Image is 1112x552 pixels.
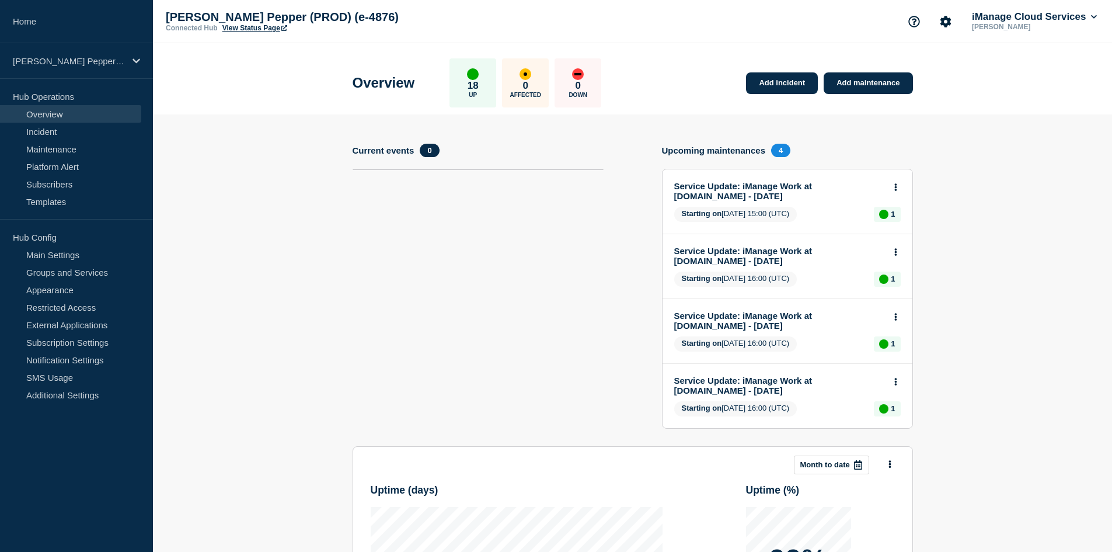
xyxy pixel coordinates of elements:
div: up [879,275,888,284]
p: [PERSON_NAME] Pepper (PROD) (e-4876) [166,11,399,24]
p: 1 [891,339,895,348]
a: Service Update: iManage Work at [DOMAIN_NAME] - [DATE] [674,376,885,395]
h3: Uptime ( days ) [371,484,663,497]
button: Support [902,9,926,34]
span: [DATE] 16:00 (UTC) [674,336,797,352]
a: View Status Page [222,24,287,32]
button: iManage Cloud Services [970,11,1099,23]
button: Account settings [933,9,958,34]
span: [DATE] 15:00 (UTC) [674,207,797,222]
p: 0 [576,80,581,92]
a: Service Update: iManage Work at [DOMAIN_NAME] - [DATE] [674,181,885,201]
p: [PERSON_NAME] Pepper (PROD) (e-4876) [13,56,125,66]
a: Add incident [746,72,818,94]
button: Month to date [794,456,869,474]
h4: Upcoming maintenances [662,145,766,155]
span: Starting on [682,404,722,412]
div: up [467,68,479,80]
a: Add maintenance [824,72,912,94]
p: Up [469,92,477,98]
p: 0 [523,80,528,92]
div: affected [520,68,531,80]
p: Month to date [800,460,850,469]
a: Service Update: iManage Work at [DOMAIN_NAME] - [DATE] [674,311,885,331]
p: Down [569,92,587,98]
a: Service Update: iManage Work at [DOMAIN_NAME] - [DATE] [674,246,885,266]
div: up [879,339,888,349]
span: 4 [771,144,790,157]
span: Starting on [682,209,722,218]
div: down [572,68,584,80]
p: 1 [891,404,895,413]
p: 18 [468,80,479,92]
span: Starting on [682,274,722,283]
p: 1 [891,275,895,283]
span: [DATE] 16:00 (UTC) [674,272,797,287]
p: [PERSON_NAME] [970,23,1091,31]
p: Affected [510,92,541,98]
span: 0 [420,144,439,157]
span: Starting on [682,339,722,348]
p: Connected Hub [166,24,218,32]
span: [DATE] 16:00 (UTC) [674,401,797,416]
h4: Current events [353,145,414,155]
p: 1 [891,210,895,218]
div: up [879,404,888,414]
h3: Uptime ( % ) [746,484,895,497]
h1: Overview [353,75,415,91]
div: up [879,210,888,219]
